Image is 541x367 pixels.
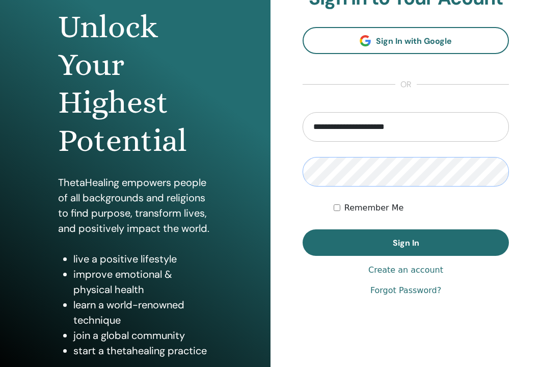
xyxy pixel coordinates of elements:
li: improve emotional & physical health [73,267,213,297]
li: join a global community [73,328,213,343]
li: learn a world-renowned technique [73,297,213,328]
span: Sign In with Google [376,36,452,46]
a: Create an account [368,264,443,276]
span: or [395,78,417,91]
button: Sign In [303,229,509,256]
li: start a thetahealing practice [73,343,213,358]
a: Forgot Password? [370,284,441,297]
li: live a positive lifestyle [73,251,213,267]
label: Remember Me [344,202,404,214]
span: Sign In [393,238,419,248]
h1: Unlock Your Highest Potential [58,8,213,160]
div: Keep me authenticated indefinitely or until I manually logout [334,202,509,214]
a: Sign In with Google [303,27,509,54]
p: ThetaHealing empowers people of all backgrounds and religions to find purpose, transform lives, a... [58,175,213,236]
